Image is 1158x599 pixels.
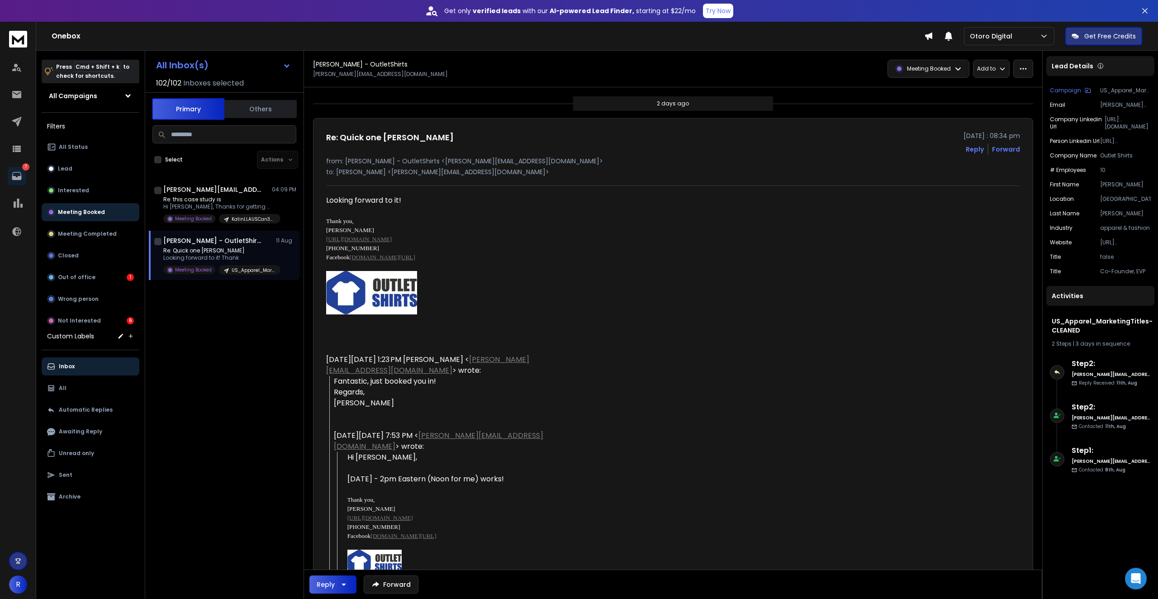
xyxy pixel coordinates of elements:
[1052,340,1149,347] div: |
[347,452,590,463] div: Hi [PERSON_NAME],
[1079,380,1137,386] p: Reply Received
[9,575,27,594] button: R
[42,379,139,397] button: All
[232,216,275,223] p: KatinLLAUSCan3000_Apollo_30072025-CLEANED_CLAY
[977,65,996,72] p: Add to
[444,6,696,15] p: Get only with our starting at $22/mo
[326,254,350,261] span: Facebook
[52,31,924,42] h1: Onebox
[371,532,437,539] a: [DOMAIN_NAME][URL]
[1050,138,1100,145] p: Person Linkedin Url
[1050,181,1079,188] p: First Name
[58,187,89,194] p: Interested
[59,385,66,392] p: All
[42,203,139,221] button: Meeting Booked
[175,266,212,273] p: Meeting Booked
[1072,402,1151,413] h6: Step 2 :
[59,406,113,414] p: Automatic Replies
[1100,253,1151,261] p: false
[42,120,139,133] h3: Filters
[183,78,244,89] h3: Inboxes selected
[1072,458,1151,465] h6: [PERSON_NAME][EMAIL_ADDRESS][DOMAIN_NAME]
[1100,268,1151,275] p: Co-Founder, EVP
[42,268,139,286] button: Out of office1
[58,274,95,281] p: Out of office
[326,157,1020,166] p: from: [PERSON_NAME] - OutletShirts <[PERSON_NAME][EMAIL_ADDRESS][DOMAIN_NAME]>
[42,488,139,506] button: Archive
[1050,195,1074,203] p: location
[1050,116,1105,130] p: Company Linkedin Url
[334,398,590,409] div: [PERSON_NAME]
[347,514,413,521] a: [URL][DOMAIN_NAME]
[272,186,296,193] p: 04:09 PM
[326,131,454,144] h1: Re: Quick one [PERSON_NAME]
[350,254,415,261] a: [DOMAIN_NAME][URL]
[1050,166,1086,174] p: # Employees
[224,99,297,119] button: Others
[1052,340,1072,347] span: 2 Steps
[1072,358,1151,369] h6: Step 2 :
[1050,210,1079,217] p: Last Name
[42,290,139,308] button: Wrong person
[59,428,102,435] p: Awaiting Reply
[152,98,224,120] button: Primary
[334,387,590,398] div: Regards,
[907,65,951,72] p: Meeting Booked
[1100,166,1151,174] p: 10
[703,4,733,18] button: Try Now
[657,100,689,107] p: 2 days ago
[42,225,139,243] button: Meeting Completed
[1052,317,1149,335] h1: US_Apparel_MarketingTitles-CLEANED
[992,145,1020,154] div: Forward
[1072,445,1151,456] h6: Step 1 :
[58,252,79,259] p: Closed
[58,230,117,238] p: Meeting Completed
[963,131,1020,140] p: [DATE] : 08:34 pm
[127,274,134,281] div: 1
[165,156,183,163] label: Select
[473,6,521,15] strong: verified leads
[156,61,209,70] h1: All Inbox(s)
[58,317,101,324] p: Not Interested
[175,215,212,222] p: Meeting Booked
[966,145,984,154] button: Reply
[163,254,272,261] p: Looking forward to it! Thank
[1050,87,1081,94] p: Campaign
[1105,423,1126,430] span: 11th, Aug
[163,203,272,210] p: Hi [PERSON_NAME], Thanks for getting back
[1100,239,1151,246] p: [URL][DOMAIN_NAME]
[42,181,139,200] button: Interested
[347,532,371,539] span: Facebook
[1050,101,1065,109] p: Email
[309,575,356,594] button: Reply
[326,217,590,226] div: Thank you,
[59,363,75,370] p: Inbox
[1100,224,1151,232] p: apparel & fashion
[1100,210,1151,217] p: [PERSON_NAME]
[1050,268,1061,275] p: Title
[1050,239,1072,246] p: Website
[1079,423,1126,430] p: Contacted
[1076,340,1130,347] span: 3 days in sequence
[1100,195,1151,203] p: [GEOGRAPHIC_DATA]
[334,430,590,452] div: [DATE][DATE] 7:53 PM < > wrote:
[1050,152,1096,159] p: Company Name
[334,376,590,387] div: Fantastic, just booked you in!
[42,444,139,462] button: Unread only
[42,247,139,265] button: Closed
[42,160,139,178] button: Lead
[326,226,590,235] div: [PERSON_NAME]
[1052,62,1093,71] p: Lead Details
[1100,181,1151,188] p: [PERSON_NAME]
[313,71,448,78] p: [PERSON_NAME][EMAIL_ADDRESS][DOMAIN_NAME]
[58,209,105,216] p: Meeting Booked
[42,87,139,105] button: All Campaigns
[1084,32,1136,41] p: Get Free Credits
[347,523,590,532] div: [PHONE_NUMBER]
[550,6,634,15] strong: AI-powered Lead Finder,
[313,60,408,69] h1: [PERSON_NAME] - OutletShirts
[127,317,134,324] div: 6
[970,32,1016,41] p: Otoro Digital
